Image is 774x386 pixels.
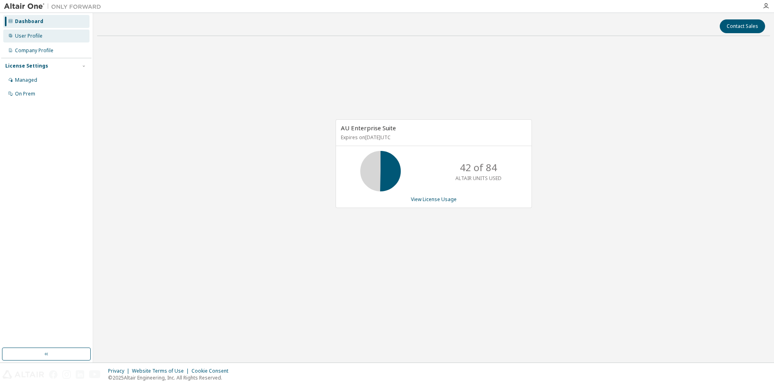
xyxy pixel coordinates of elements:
span: AU Enterprise Suite [341,124,396,132]
p: © 2025 Altair Engineering, Inc. All Rights Reserved. [108,374,233,381]
button: Contact Sales [720,19,765,33]
img: altair_logo.svg [2,370,44,379]
div: Company Profile [15,47,53,54]
img: instagram.svg [62,370,71,379]
div: Dashboard [15,18,43,25]
img: facebook.svg [49,370,57,379]
div: Cookie Consent [191,368,233,374]
img: youtube.svg [89,370,101,379]
div: Privacy [108,368,132,374]
div: Managed [15,77,37,83]
p: 42 of 84 [460,161,497,174]
a: View License Usage [411,196,457,203]
div: License Settings [5,63,48,69]
div: On Prem [15,91,35,97]
img: Altair One [4,2,105,11]
p: Expires on [DATE] UTC [341,134,525,141]
p: ALTAIR UNITS USED [455,175,502,182]
div: User Profile [15,33,43,39]
div: Website Terms of Use [132,368,191,374]
img: linkedin.svg [76,370,84,379]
